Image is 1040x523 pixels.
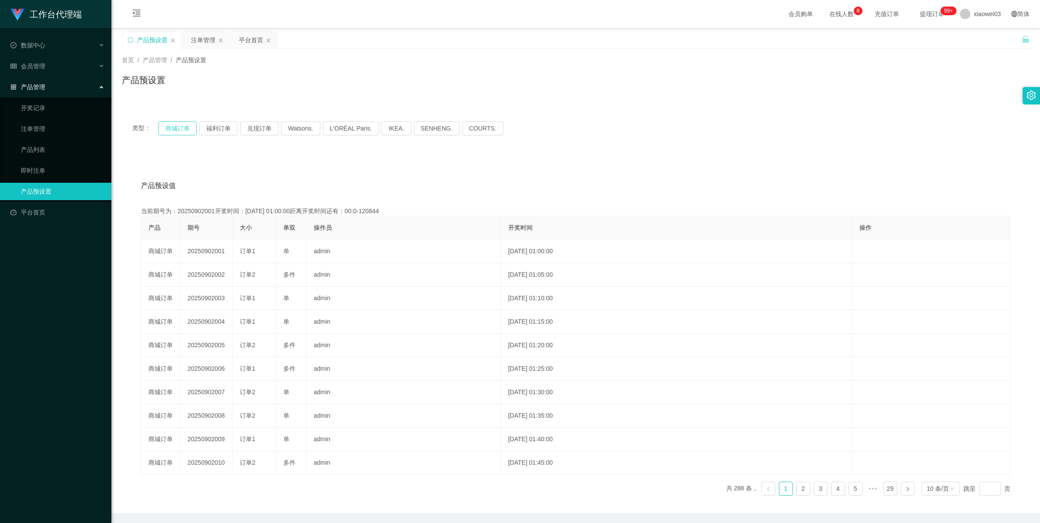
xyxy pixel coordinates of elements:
span: / [171,57,172,64]
button: 商城订单 [158,121,197,135]
i: 图标: appstore-o [10,84,17,90]
a: 3 [814,482,827,495]
i: 图标: down [949,486,955,492]
li: 4 [831,482,845,496]
span: 订单2 [240,342,255,349]
sup: 1053 [941,7,956,15]
li: 1 [779,482,793,496]
td: admin [307,381,501,404]
div: 平台首页 [239,32,263,48]
td: [DATE] 01:00:00 [501,240,852,263]
a: 1 [779,482,792,495]
li: 向后 5 页 [866,482,880,496]
img: logo.9652507e.png [10,9,24,21]
i: 图标: table [10,63,17,69]
i: 图标: left [766,486,771,492]
td: 商城订单 [141,357,181,381]
td: 20250902010 [181,451,233,475]
a: 开奖记录 [21,99,104,117]
td: [DATE] 01:15:00 [501,310,852,334]
span: 操作 [859,224,872,231]
td: 20250902005 [181,334,233,357]
span: 单 [283,389,289,396]
span: 单 [283,295,289,302]
span: 产品 [148,224,161,231]
li: 2 [796,482,810,496]
td: admin [307,428,501,451]
td: [DATE] 01:45:00 [501,451,852,475]
span: 订单2 [240,389,255,396]
div: 注单管理 [191,32,215,48]
td: 20250902008 [181,404,233,428]
td: 商城订单 [141,428,181,451]
button: L'ORÉAL Paris. [323,121,379,135]
td: 商城订单 [141,310,181,334]
h1: 工作台代理端 [30,0,82,28]
a: 2 [797,482,810,495]
div: 跳至 页 [963,482,1010,496]
span: 开奖时间 [508,224,533,231]
span: 订单1 [240,436,255,443]
i: 图标: menu-fold [122,0,151,28]
i: 图标: close [218,38,223,43]
span: 订单2 [240,412,255,419]
td: admin [307,263,501,287]
span: 产品预设值 [141,181,176,191]
i: 图标: unlock [1022,35,1030,43]
td: 20250902004 [181,310,233,334]
span: 会员管理 [10,63,45,70]
div: 10 条/页 [927,482,949,495]
h1: 产品预设置 [122,74,165,87]
span: 类型： [132,121,158,135]
span: 订单1 [240,318,255,325]
span: 订单2 [240,271,255,278]
a: 5 [849,482,862,495]
td: 20250902006 [181,357,233,381]
span: 订单1 [240,248,255,255]
span: 在线人数 [825,11,858,17]
td: 商城订单 [141,451,181,475]
span: 充值订单 [870,11,903,17]
span: 订单1 [240,365,255,372]
a: 即时注单 [21,162,104,179]
sup: 8 [854,7,862,15]
button: 福利订单 [199,121,238,135]
div: 当前期号为：20250902001开奖时间：[DATE] 01:00:00距离开奖时间还有：00:0-120844 [141,207,1010,216]
td: 20250902003 [181,287,233,310]
span: 多件 [283,342,295,349]
td: 20250902007 [181,381,233,404]
li: 上一页 [762,482,775,496]
a: 4 [832,482,845,495]
td: 20250902001 [181,240,233,263]
td: [DATE] 01:35:00 [501,404,852,428]
button: 兑现订单 [240,121,278,135]
td: 商城订单 [141,240,181,263]
button: Watsons. [281,121,320,135]
div: 产品预设置 [137,32,168,48]
td: 商城订单 [141,263,181,287]
td: [DATE] 01:05:00 [501,263,852,287]
span: 产品预设置 [176,57,206,64]
span: 大小 [240,224,252,231]
td: [DATE] 01:20:00 [501,334,852,357]
td: 20250902009 [181,428,233,451]
span: 订单2 [240,459,255,466]
button: COURTS. [462,121,503,135]
span: 数据中心 [10,42,45,49]
td: 20250902002 [181,263,233,287]
li: 5 [849,482,862,496]
span: 多件 [283,365,295,372]
li: 下一页 [901,482,915,496]
td: admin [307,310,501,334]
span: 多件 [283,271,295,278]
i: 图标: setting [1027,91,1036,100]
i: 图标: global [1011,11,1017,17]
td: admin [307,334,501,357]
a: 产品预设置 [21,183,104,200]
td: admin [307,404,501,428]
span: 单 [283,436,289,443]
td: 商城订单 [141,381,181,404]
td: admin [307,287,501,310]
i: 图标: close [170,38,175,43]
td: [DATE] 01:25:00 [501,357,852,381]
